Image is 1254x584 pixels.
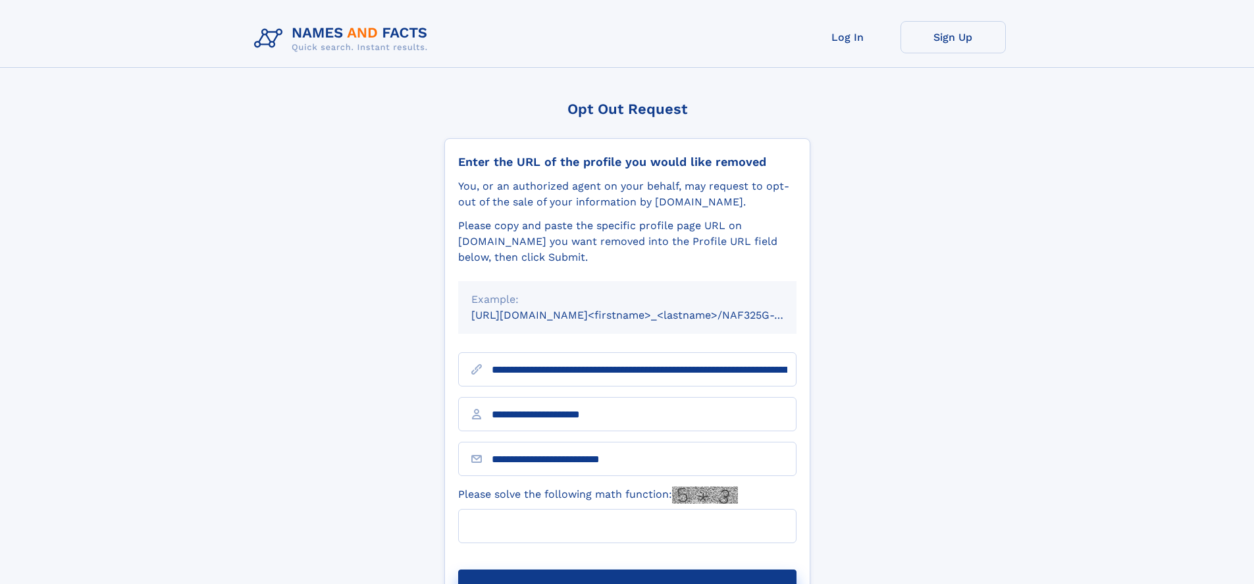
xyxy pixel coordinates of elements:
img: Logo Names and Facts [249,21,438,57]
div: Enter the URL of the profile you would like removed [458,155,797,169]
small: [URL][DOMAIN_NAME]<firstname>_<lastname>/NAF325G-xxxxxxxx [471,309,822,321]
a: Log In [795,21,901,53]
div: You, or an authorized agent on your behalf, may request to opt-out of the sale of your informatio... [458,178,797,210]
a: Sign Up [901,21,1006,53]
label: Please solve the following math function: [458,487,738,504]
div: Opt Out Request [444,101,810,117]
div: Please copy and paste the specific profile page URL on [DOMAIN_NAME] you want removed into the Pr... [458,218,797,265]
div: Example: [471,292,783,307]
